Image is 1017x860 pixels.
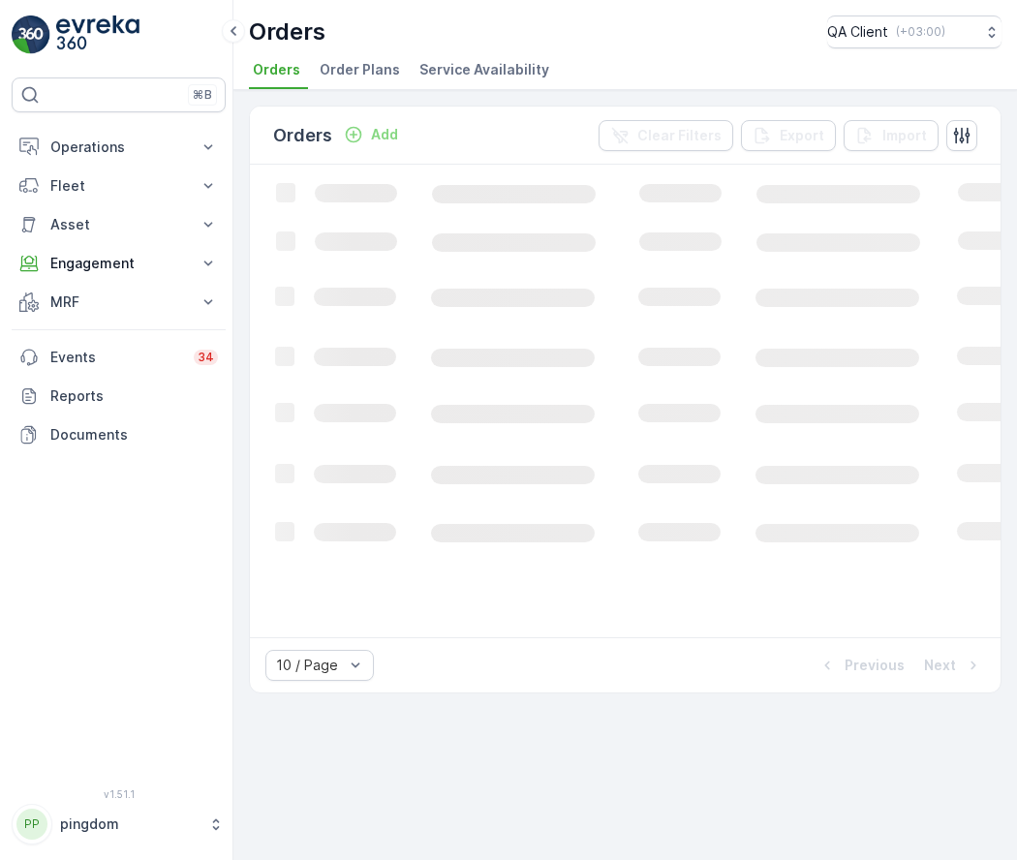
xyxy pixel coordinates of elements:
a: Reports [12,377,226,415]
p: Import [882,126,927,145]
p: QA Client [827,22,888,42]
a: Documents [12,415,226,454]
p: MRF [50,292,187,312]
button: MRF [12,283,226,322]
p: Reports [50,386,218,406]
p: Export [780,126,824,145]
button: Export [741,120,836,151]
span: Service Availability [419,60,549,79]
button: Fleet [12,167,226,205]
p: Documents [50,425,218,445]
button: Clear Filters [599,120,733,151]
button: PPpingdom [12,804,226,845]
button: Asset [12,205,226,244]
div: PP [16,809,47,840]
img: logo [12,15,50,54]
span: v 1.51.1 [12,788,226,800]
p: Clear Filters [637,126,722,145]
p: 34 [198,350,214,365]
p: Fleet [50,176,187,196]
p: Orders [273,122,332,149]
p: Orders [249,16,325,47]
button: QA Client(+03:00) [827,15,1002,48]
p: Engagement [50,254,187,273]
p: ⌘B [193,87,212,103]
span: Order Plans [320,60,400,79]
a: Events34 [12,338,226,377]
span: Orders [253,60,300,79]
p: Operations [50,138,187,157]
button: Operations [12,128,226,167]
button: Engagement [12,244,226,283]
button: Import [844,120,939,151]
p: Add [371,125,398,144]
p: Events [50,348,182,367]
p: pingdom [60,814,199,834]
img: logo_light-DOdMpM7g.png [56,15,139,54]
button: Next [922,654,985,677]
button: Previous [816,654,907,677]
p: Next [924,656,956,675]
p: Previous [845,656,905,675]
p: ( +03:00 ) [896,24,945,40]
button: Add [336,123,406,146]
p: Asset [50,215,187,234]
